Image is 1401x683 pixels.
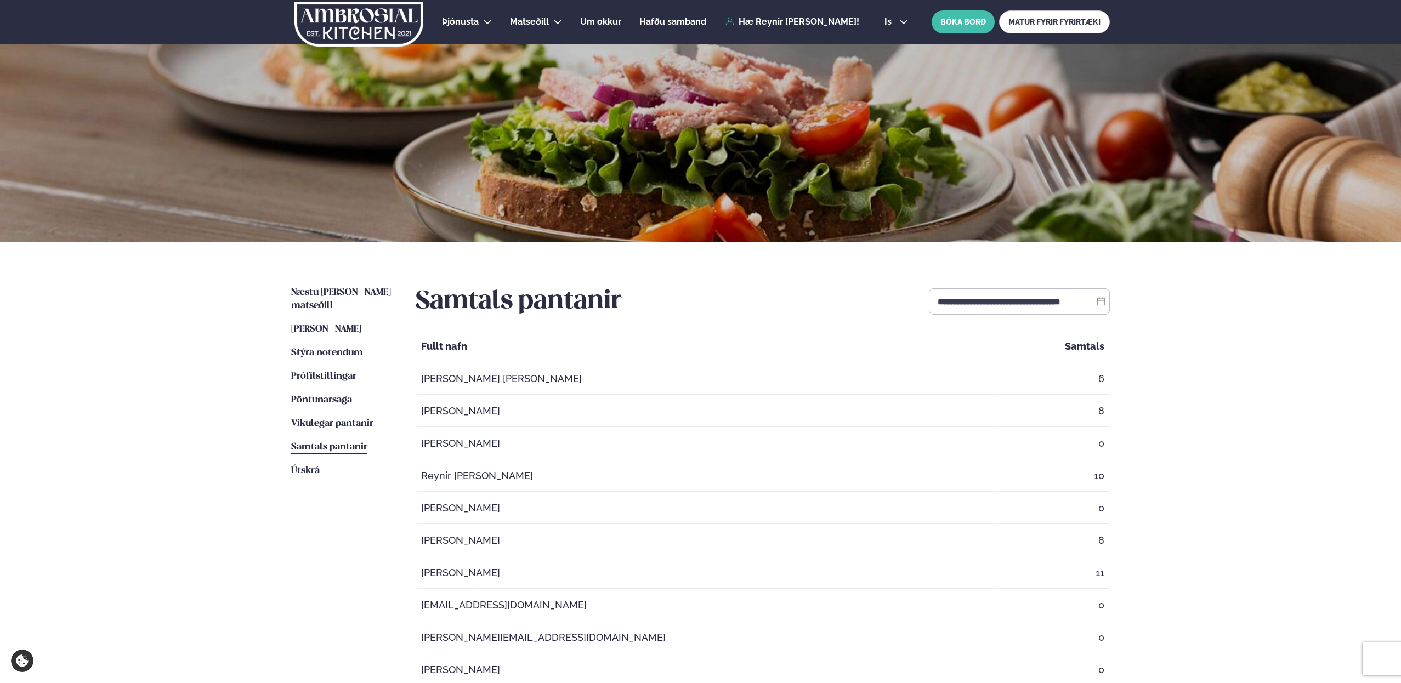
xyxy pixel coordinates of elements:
[11,650,33,672] a: Cookie settings
[998,557,1109,589] td: 11
[932,10,995,33] button: BÓKA BORÐ
[291,370,356,383] a: Prófílstillingar
[291,419,373,428] span: Vikulegar pantanir
[291,441,367,454] a: Samtals pantanir
[639,16,706,27] span: Hafðu samband
[639,15,706,29] a: Hafðu samband
[417,363,997,395] td: [PERSON_NAME] [PERSON_NAME]
[291,348,363,357] span: Stýra notendum
[417,428,997,459] td: [PERSON_NAME]
[510,15,549,29] a: Matseðill
[417,525,997,556] td: [PERSON_NAME]
[510,16,549,27] span: Matseðill
[998,460,1109,492] td: 10
[580,16,621,27] span: Um okkur
[417,557,997,589] td: [PERSON_NAME]
[998,622,1109,653] td: 0
[884,18,895,26] span: is
[291,288,391,310] span: Næstu [PERSON_NAME] matseðill
[417,396,997,427] td: [PERSON_NAME]
[291,325,361,334] span: [PERSON_NAME]
[998,428,1109,459] td: 0
[291,346,363,360] a: Stýra notendum
[417,590,997,621] td: [EMAIL_ADDRESS][DOMAIN_NAME]
[580,15,621,29] a: Um okkur
[998,525,1109,556] td: 8
[999,10,1110,33] a: MATUR FYRIR FYRIRTÆKI
[291,442,367,452] span: Samtals pantanir
[417,493,997,524] td: [PERSON_NAME]
[998,590,1109,621] td: 0
[998,331,1109,362] th: Samtals
[417,622,997,653] td: [PERSON_NAME][EMAIL_ADDRESS][DOMAIN_NAME]
[291,466,320,475] span: Útskrá
[291,286,394,312] a: Næstu [PERSON_NAME] matseðill
[725,17,859,27] a: Hæ Reynir [PERSON_NAME]!
[291,417,373,430] a: Vikulegar pantanir
[998,493,1109,524] td: 0
[293,2,424,47] img: logo
[416,286,622,317] h2: Samtals pantanir
[291,394,352,407] a: Pöntunarsaga
[876,18,917,26] button: is
[417,331,997,362] th: Fullt nafn
[291,372,356,381] span: Prófílstillingar
[998,396,1109,427] td: 8
[442,16,479,27] span: Þjónusta
[291,464,320,477] a: Útskrá
[417,460,997,492] td: Reynir [PERSON_NAME]
[442,15,479,29] a: Þjónusta
[291,395,352,405] span: Pöntunarsaga
[998,363,1109,395] td: 6
[291,323,361,336] a: [PERSON_NAME]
